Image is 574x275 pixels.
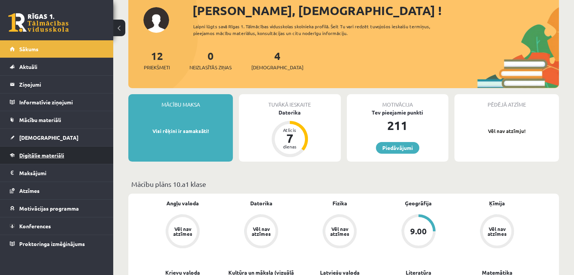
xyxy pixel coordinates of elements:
[222,214,300,250] a: Vēl nav atzīmes
[19,134,78,141] span: [DEMOGRAPHIC_DATA]
[19,152,64,159] span: Digitālie materiāli
[251,64,303,71] span: [DEMOGRAPHIC_DATA]
[250,199,272,207] a: Datorika
[10,217,104,235] a: Konferences
[454,94,559,108] div: Pēdējā atzīme
[410,227,427,235] div: 9.00
[19,187,40,194] span: Atzīmes
[19,223,51,229] span: Konferences
[458,214,536,250] a: Vēl nav atzīmes
[19,205,79,212] span: Motivācijas programma
[10,200,104,217] a: Motivācijas programma
[19,93,104,111] legend: Informatīvie ziņojumi
[347,108,448,116] div: Tev pieejamie punkti
[239,108,340,158] a: Datorika Atlicis 7 dienas
[10,58,104,75] a: Aktuāli
[144,49,170,71] a: 12Priekšmeti
[239,108,340,116] div: Datorika
[332,199,347,207] a: Fizika
[19,76,104,93] legend: Ziņojumi
[128,94,233,108] div: Mācību maksa
[19,240,85,247] span: Proktoringa izmēģinājums
[19,164,104,182] legend: Maksājumi
[347,116,448,134] div: 211
[239,94,340,108] div: Tuvākā ieskaite
[143,214,222,250] a: Vēl nav atzīmes
[489,199,505,207] a: Ķīmija
[10,93,104,111] a: Informatīvie ziņojumi
[251,226,272,236] div: Vēl nav atzīmes
[19,63,37,70] span: Aktuāli
[132,127,229,135] p: Visi rēķini ir samaksāti!
[458,127,555,135] p: Vēl nav atzīmju!
[251,49,303,71] a: 4[DEMOGRAPHIC_DATA]
[166,199,199,207] a: Angļu valoda
[189,64,232,71] span: Neizlasītās ziņas
[19,116,61,123] span: Mācību materiāli
[189,49,232,71] a: 0Neizlasītās ziņas
[10,76,104,93] a: Ziņojumi
[131,179,556,189] p: Mācību plāns 10.a1 klase
[279,128,301,132] div: Atlicis
[10,129,104,146] a: [DEMOGRAPHIC_DATA]
[192,2,559,20] div: [PERSON_NAME], [DEMOGRAPHIC_DATA] !
[10,164,104,182] a: Maksājumi
[379,214,458,250] a: 9.00
[144,64,170,71] span: Priekšmeti
[193,23,452,37] div: Laipni lūgts savā Rīgas 1. Tālmācības vidusskolas skolnieka profilā. Šeit Tu vari redzēt tuvojošo...
[347,94,448,108] div: Motivācija
[19,46,38,52] span: Sākums
[10,235,104,252] a: Proktoringa izmēģinājums
[376,142,419,154] a: Piedāvājumi
[10,147,104,164] a: Digitālie materiāli
[279,132,301,144] div: 7
[10,182,104,199] a: Atzīmes
[10,111,104,128] a: Mācību materiāli
[8,13,69,32] a: Rīgas 1. Tālmācības vidusskola
[10,40,104,58] a: Sākums
[329,226,350,236] div: Vēl nav atzīmes
[486,226,508,236] div: Vēl nav atzīmes
[300,214,379,250] a: Vēl nav atzīmes
[279,144,301,149] div: dienas
[405,199,432,207] a: Ģeogrāfija
[172,226,193,236] div: Vēl nav atzīmes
